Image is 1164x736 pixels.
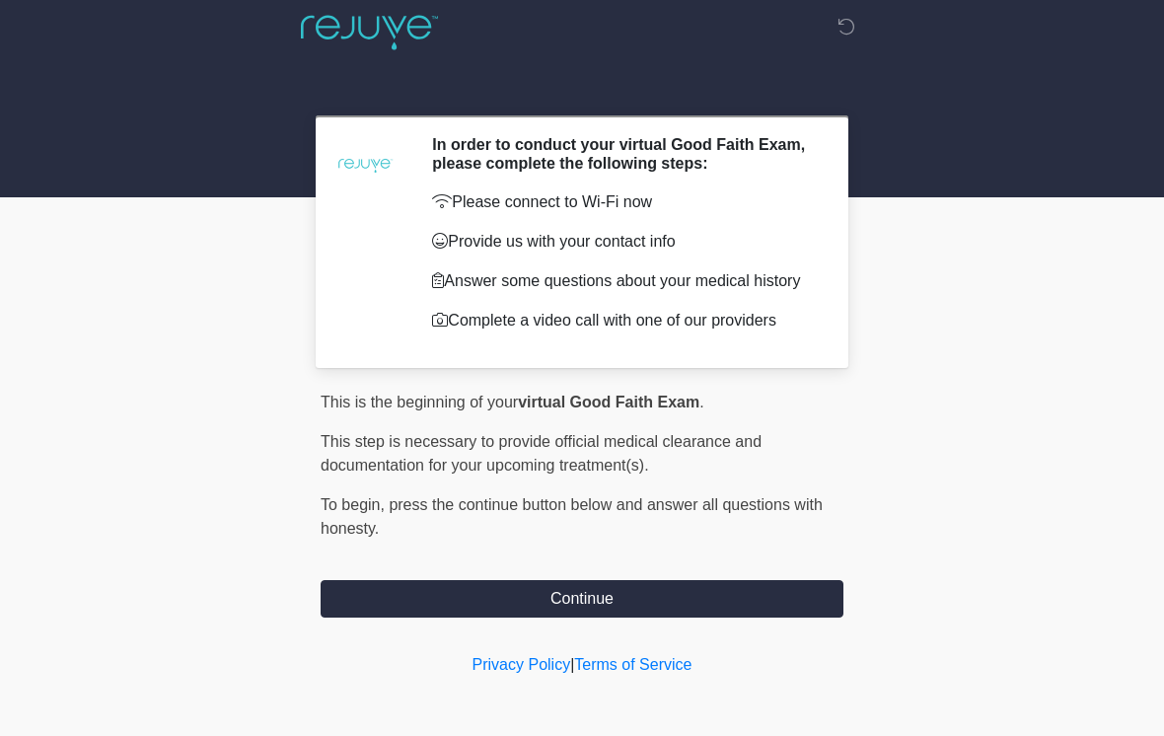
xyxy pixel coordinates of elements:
[574,656,691,673] a: Terms of Service
[321,496,389,513] span: To begin,
[335,135,395,194] img: Agent Avatar
[570,656,574,673] a: |
[321,496,823,537] span: press the continue button below and answer all questions with honesty.
[699,394,703,410] span: .
[321,433,762,474] span: This step is necessary to provide official medical clearance and documentation for your upcoming ...
[518,394,699,410] strong: virtual Good Faith Exam
[432,190,814,214] p: Please connect to Wi-Fi now
[321,394,518,410] span: This is the beginning of your
[473,656,571,673] a: Privacy Policy
[432,230,814,254] p: Provide us with your contact info
[432,135,814,173] h2: In order to conduct your virtual Good Faith Exam, please complete the following steps:
[301,15,438,50] img: Rejuve Clinics Logo
[432,309,814,332] p: Complete a video call with one of our providers
[432,269,814,293] p: Answer some questions about your medical history
[321,580,843,618] button: Continue
[306,71,858,108] h1: ‎ ‎ ‎ ‎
